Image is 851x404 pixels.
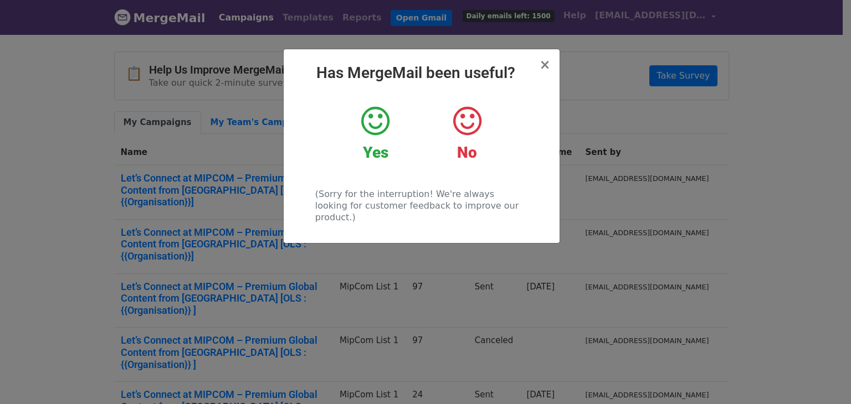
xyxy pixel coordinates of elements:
strong: Yes [363,143,388,162]
strong: No [457,143,477,162]
button: Close [539,58,550,71]
span: × [539,57,550,72]
h2: Has MergeMail been useful? [293,64,551,82]
a: No [429,105,504,162]
p: (Sorry for the interruption! We're always looking for customer feedback to improve our product.) [315,188,527,223]
a: Yes [338,105,413,162]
